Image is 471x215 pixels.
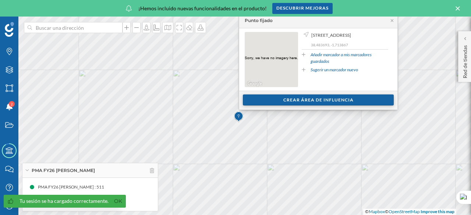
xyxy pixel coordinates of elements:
[138,5,267,12] span: ¡Hemos incluido nuevas funcionalidades en el producto!
[234,110,243,124] img: Marker
[311,32,351,39] span: [STREET_ADDRESS]
[11,100,13,108] span: 2
[15,5,41,12] span: Soporte
[32,167,95,174] span: PMA FY26 [PERSON_NAME]
[245,17,273,24] div: Punto fijado
[5,22,14,37] img: Geoblink Logo
[369,209,385,214] a: Mapbox
[389,209,420,214] a: OpenStreetMap
[20,197,109,205] div: Tu sesión se ha cargado correctamente.
[245,32,298,87] img: streetview
[112,197,124,205] a: Ok
[311,42,388,47] p: 38,483693, -1,713867
[311,51,388,65] a: Añadir marcador a mis marcadores guardados
[363,209,456,215] div: © ©
[311,67,358,73] a: Sugerir un marcador nuevo
[38,183,104,191] span: PMA FY26 [PERSON_NAME] : 511
[461,42,469,78] p: Red de tiendas
[421,209,454,214] a: Improve this map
